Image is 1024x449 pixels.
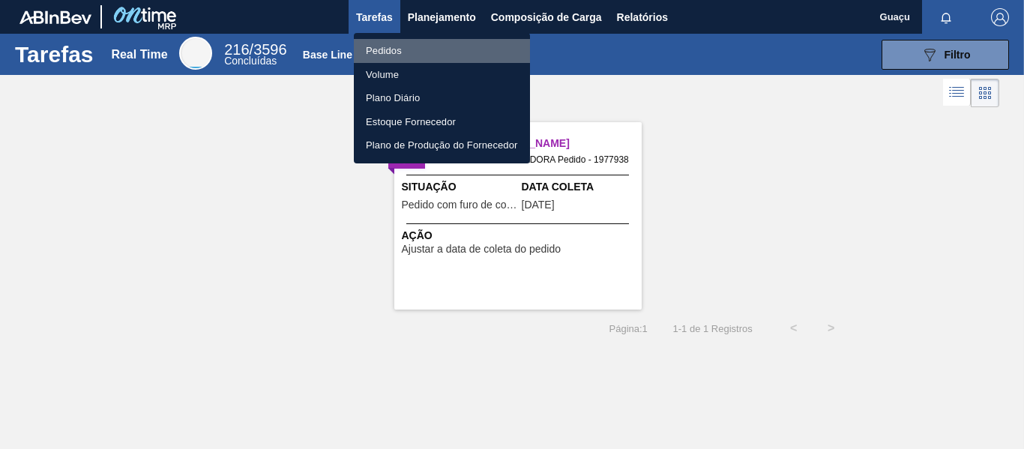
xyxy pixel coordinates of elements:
[354,133,530,157] a: Plano de Produção do Fornecedor
[354,63,530,87] a: Volume
[354,86,530,110] a: Plano Diário
[354,110,530,134] a: Estoque Fornecedor
[354,39,530,63] a: Pedidos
